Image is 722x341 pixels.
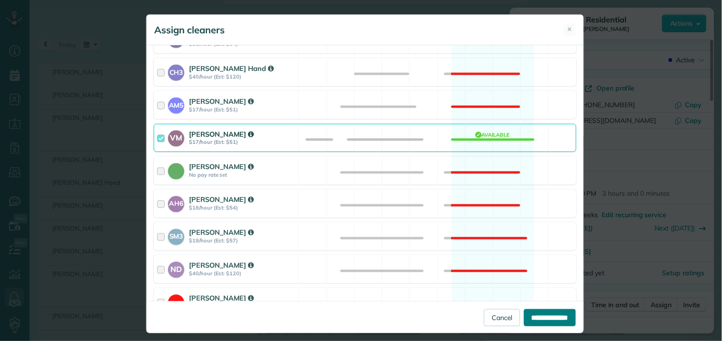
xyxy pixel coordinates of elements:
a: Cancel [484,309,520,326]
strong: ND [168,262,184,275]
strong: [PERSON_NAME] [189,228,254,237]
strong: [PERSON_NAME] [189,97,254,106]
strong: [PERSON_NAME] Hand [189,64,274,73]
strong: $18/hour (Est: $54) [189,205,296,211]
strong: AH6 [168,196,184,209]
strong: [PERSON_NAME] [189,130,254,139]
strong: [PERSON_NAME] [189,195,254,204]
strong: $40/hour (Est: $120) [189,73,296,80]
strong: $17/hour (Est: $51) [189,139,296,146]
strong: [PERSON_NAME] [189,162,254,171]
strong: VM [168,130,184,144]
h5: Assign cleaners [154,23,225,37]
strong: $19/hour (Est: $57) [189,238,296,244]
strong: $17/hour (Est: $51) [189,106,296,113]
strong: No pay rate set [189,172,296,179]
strong: SM3 [168,229,184,242]
span: ✕ [567,25,573,34]
strong: [PERSON_NAME] [189,261,254,270]
strong: $40/hour (Est: $120) [189,271,296,277]
strong: AM5 [168,98,184,110]
strong: CH3 [168,65,184,78]
strong: [PERSON_NAME] [189,294,254,303]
